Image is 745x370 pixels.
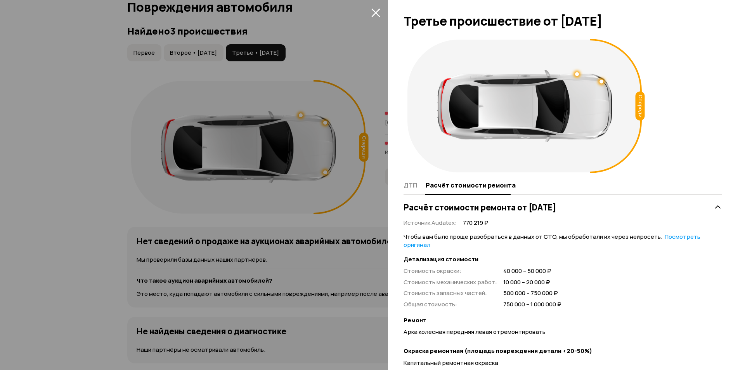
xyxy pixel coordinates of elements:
[404,347,722,355] strong: Окраска ремонтная (площадь повреждения детали <20-50%)
[503,278,561,287] span: 10 000 – 20 000 ₽
[404,300,457,308] span: Общая стоимость :
[503,301,561,309] span: 750 000 – 1 000 000 ₽
[404,233,700,249] span: Чтобы вам было проще разобраться в данных от СТО, мы обработали их через нейросеть.
[404,316,722,325] strong: Ремонт
[404,267,461,275] span: Стоимость окраски :
[503,289,561,297] span: 500 000 – 750 000 ₽
[404,359,498,367] span: Капитальный ремонтная окраска
[503,267,561,275] span: 40 000 – 50 000 ₽
[404,255,722,264] strong: Детализация стоимости
[404,233,700,249] a: Посмотреть оригинал
[426,181,516,189] span: Расчёт стоимости ремонта
[404,181,417,189] span: ДТП
[404,328,546,336] span: Арка колесная передняя левая отремонтировать
[369,6,382,19] button: закрыть
[404,202,556,212] h3: Расчёт стоимости ремонта от [DATE]
[404,289,487,297] span: Стоимость запасных частей :
[404,278,497,286] span: Стоимость механических работ :
[636,92,645,121] div: Спереди
[404,219,457,227] span: Источник Audatex :
[463,219,489,227] span: 770 219 ₽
